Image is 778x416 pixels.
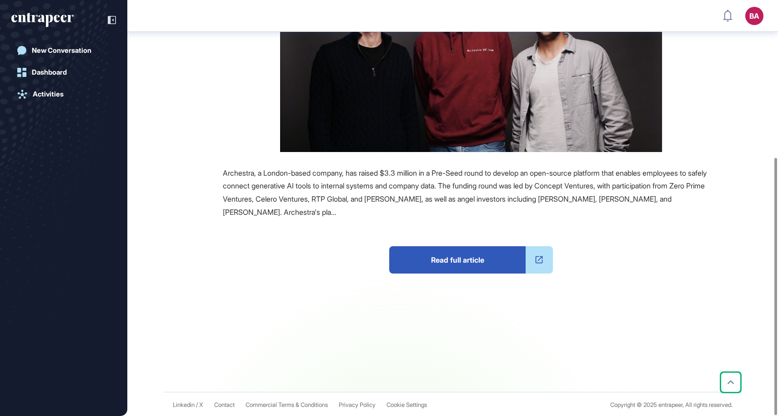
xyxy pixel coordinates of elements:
a: Cookie Settings [386,401,427,408]
span: Archestra, a London-based company, has raised $3.3 million in a Pre-Seed round to develop an open... [223,168,707,217]
button: BA [745,7,763,25]
div: Activities [33,90,64,98]
div: entrapeer-logo [11,13,74,27]
a: X [199,401,203,408]
span: Contact [214,401,235,408]
a: Dashboard [11,63,116,81]
div: New Conversation [32,46,91,55]
a: Read full article [389,246,553,274]
a: New Conversation [11,41,116,60]
span: Read full article [389,246,526,274]
div: Copyright © 2025 entrapeer, All rights reserved. [610,401,733,408]
span: / [196,401,198,408]
a: Activities [11,85,116,103]
a: Linkedin [173,401,195,408]
a: Commercial Terms & Conditions [246,401,328,408]
div: Dashboard [32,68,67,76]
a: Privacy Policy [339,401,376,408]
